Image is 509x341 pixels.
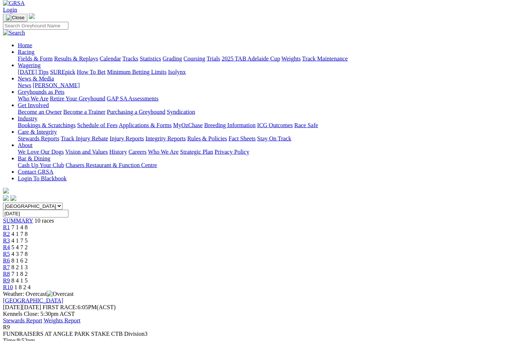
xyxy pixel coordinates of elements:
[107,95,159,102] a: GAP SA Assessments
[11,251,28,257] span: 4 3 7 8
[11,231,28,237] span: 4 1 7 8
[3,304,41,310] span: [DATE]
[180,149,213,155] a: Strategic Plan
[77,122,117,128] a: Schedule of Fees
[11,224,28,230] span: 7 1 4 8
[3,304,22,310] span: [DATE]
[18,122,506,129] div: Industry
[3,30,25,36] img: Search
[163,55,182,62] a: Grading
[18,115,37,122] a: Industry
[18,175,67,182] a: Login To Blackbook
[61,135,108,142] a: Track Injury Rebate
[18,109,506,115] div: Get Involved
[109,149,127,155] a: History
[18,69,506,75] div: Wagering
[3,284,13,290] a: R10
[18,102,49,108] a: Get Involved
[119,122,172,128] a: Applications & Forms
[183,55,205,62] a: Coursing
[100,55,121,62] a: Calendar
[43,304,77,310] span: FIRST RACE:
[3,244,10,250] span: R4
[47,291,74,297] img: Overcast
[50,95,105,102] a: Retire Your Greyhound
[3,14,27,22] button: Toggle navigation
[11,244,28,250] span: 5 4 7 2
[3,7,17,13] a: Login
[3,217,33,224] a: SUMMARY
[282,55,301,62] a: Weights
[168,69,186,75] a: Isolynx
[3,224,10,230] a: R1
[77,69,106,75] a: How To Bet
[128,149,146,155] a: Careers
[204,122,256,128] a: Breeding Information
[3,277,10,284] a: R9
[18,169,53,175] a: Contact GRSA
[3,317,42,324] a: Stewards Report
[257,122,293,128] a: ICG Outcomes
[3,271,10,277] a: R8
[18,42,32,48] a: Home
[33,82,80,88] a: [PERSON_NAME]
[11,277,28,284] span: 8 4 1 5
[18,82,31,88] a: News
[18,75,54,82] a: News & Media
[63,109,105,115] a: Become a Trainer
[3,188,9,194] img: logo-grsa-white.png
[3,22,68,30] input: Search
[187,135,227,142] a: Rules & Policies
[257,135,291,142] a: Stay On Track
[3,210,68,217] input: Select date
[18,82,506,89] div: News & Media
[34,217,54,224] span: 10 races
[107,69,166,75] a: Minimum Betting Limits
[18,162,506,169] div: Bar & Dining
[65,162,157,168] a: Chasers Restaurant & Function Centre
[18,55,506,62] div: Racing
[18,162,64,168] a: Cash Up Your Club
[11,264,28,270] span: 8 2 1 3
[206,55,220,62] a: Trials
[3,237,10,244] a: R3
[122,55,138,62] a: Tracks
[215,149,249,155] a: Privacy Policy
[65,149,108,155] a: Vision and Values
[18,129,57,135] a: Care & Integrity
[18,135,506,142] div: Care & Integrity
[3,331,506,337] div: FUNDRAISERS AT ANGLE PARK STAKE CTB Division3
[302,55,348,62] a: Track Maintenance
[3,251,10,257] a: R5
[29,13,35,19] img: logo-grsa-white.png
[18,149,64,155] a: We Love Our Dogs
[50,69,75,75] a: SUREpick
[3,264,10,270] a: R7
[18,69,48,75] a: [DATE] Tips
[3,257,10,264] a: R6
[3,195,9,201] img: facebook.svg
[107,109,165,115] a: Purchasing a Greyhound
[294,122,318,128] a: Race Safe
[3,291,74,297] span: Weather: Overcast
[18,149,506,155] div: About
[18,55,53,62] a: Fields & Form
[18,95,48,102] a: Who We Are
[18,49,34,55] a: Racing
[11,237,28,244] span: 4 1 7 5
[11,257,28,264] span: 8 1 6 2
[6,15,24,21] img: Close
[3,297,63,304] a: [GEOGRAPHIC_DATA]
[54,55,98,62] a: Results & Replays
[44,317,81,324] a: Weights Report
[11,271,28,277] span: 7 1 8 2
[167,109,195,115] a: Syndication
[18,62,41,68] a: Wagering
[3,231,10,237] a: R2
